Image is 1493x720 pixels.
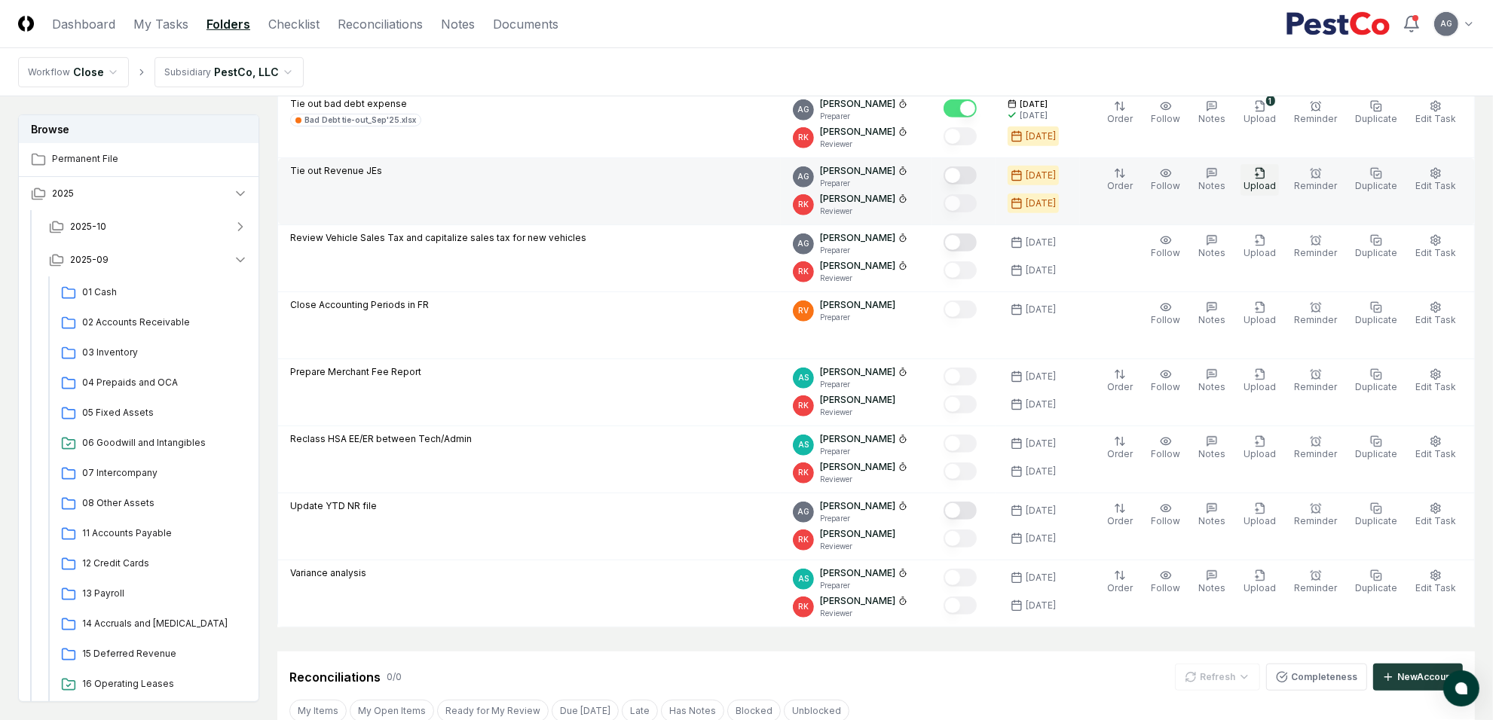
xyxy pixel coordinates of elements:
span: AS [798,439,809,450]
span: Edit Task [1415,381,1456,392]
button: Edit Task [1412,97,1459,129]
p: Tie out bad debt expense [290,97,421,111]
button: 2025 [19,177,260,210]
button: Order [1104,164,1136,196]
button: Follow [1148,97,1183,129]
span: RK [798,199,809,210]
span: Duplicate [1355,314,1397,325]
button: Upload [1241,365,1279,397]
span: AG [1440,18,1452,29]
span: 16 Operating Leases [82,677,242,691]
a: 07 Intercompany [55,460,248,487]
span: Order [1107,381,1133,392]
span: 11 Accounts Payable [82,526,242,540]
button: Follow [1148,432,1183,464]
button: Mark complete [944,435,977,453]
button: Order [1104,499,1136,531]
div: [DATE] [1026,437,1056,450]
span: Reminder [1294,180,1337,191]
p: Prepare Merchant Fee Report [290,365,421,379]
button: Upload [1241,231,1279,263]
span: RK [798,534,809,545]
a: Checklist [268,15,320,33]
a: My Tasks [133,15,188,33]
button: Follow [1148,365,1183,397]
span: 08 Other Assets [82,496,242,510]
p: [PERSON_NAME] [820,164,895,178]
p: Tie out Revenue JEs [290,164,382,178]
p: Close Accounting Periods in FR [290,298,429,312]
button: Mark complete [944,462,977,481]
button: Notes [1195,231,1228,263]
span: Notes [1198,180,1225,191]
button: Edit Task [1412,432,1459,464]
button: Upload [1241,432,1279,464]
span: 06 Goodwill and Intangibles [82,436,242,450]
span: Reminder [1294,582,1337,593]
span: Order [1107,113,1133,124]
button: Mark complete [944,569,977,587]
p: [PERSON_NAME] [820,393,895,407]
a: Folders [207,15,250,33]
span: 05 Fixed Assets [82,406,242,419]
button: Duplicate [1352,97,1400,129]
span: 03 Inventory [82,346,242,359]
p: Variance analysis [290,566,366,580]
button: Mark complete [944,529,977,548]
span: Edit Task [1415,515,1456,526]
p: Reviewer [820,139,907,150]
p: Preparer [820,312,895,323]
span: Reminder [1294,247,1337,258]
span: 14 Accruals and OCL [82,617,242,630]
div: [DATE] [1026,465,1056,478]
button: Duplicate [1352,298,1400,330]
div: [DATE] [1026,398,1056,411]
span: RK [798,601,809,612]
span: 13 Payroll [82,587,242,600]
button: 2025-09 [37,243,260,276]
button: Notes [1195,499,1228,531]
a: 05 Fixed Assets [55,400,248,427]
a: Dashboard [52,15,115,33]
span: 2025-09 [70,253,109,267]
div: 1 [1266,96,1275,106]
span: Edit Task [1415,448,1456,459]
button: Edit Task [1412,365,1459,397]
h3: Browse [19,115,259,143]
span: Duplicate [1355,582,1397,593]
span: Notes [1198,448,1225,459]
span: Order [1107,582,1133,593]
p: [PERSON_NAME] [820,125,895,139]
button: Notes [1195,298,1228,330]
p: Update YTD NR file [290,499,377,513]
button: 2025-10 [37,210,260,243]
span: Order [1107,515,1133,526]
button: Reminder [1291,365,1340,397]
div: [DATE] [1026,197,1056,210]
button: Upload [1241,164,1279,196]
p: [PERSON_NAME] [820,298,895,312]
button: Reminder [1291,432,1340,464]
span: Notes [1198,381,1225,392]
span: Notes [1198,113,1225,124]
a: 06 Goodwill and Intangibles [55,430,248,457]
button: Notes [1195,164,1228,196]
span: Follow [1151,113,1180,124]
button: Follow [1148,231,1183,263]
span: Reminder [1294,314,1337,325]
button: Reminder [1291,231,1340,263]
img: PestCo logo [1286,12,1391,36]
span: [DATE] [1020,99,1048,110]
span: Upload [1244,448,1276,459]
span: 15 Deferred Revenue [82,647,242,661]
span: Upload [1244,314,1276,325]
div: 0 / 0 [387,670,402,684]
span: 01 Cash [82,285,242,299]
p: [PERSON_NAME] [820,97,895,111]
button: NewAccount [1373,664,1463,691]
span: RK [798,467,809,478]
span: Follow [1151,180,1180,191]
button: Mark complete [944,166,977,185]
button: Follow [1148,566,1183,598]
p: Preparer [820,178,907,189]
